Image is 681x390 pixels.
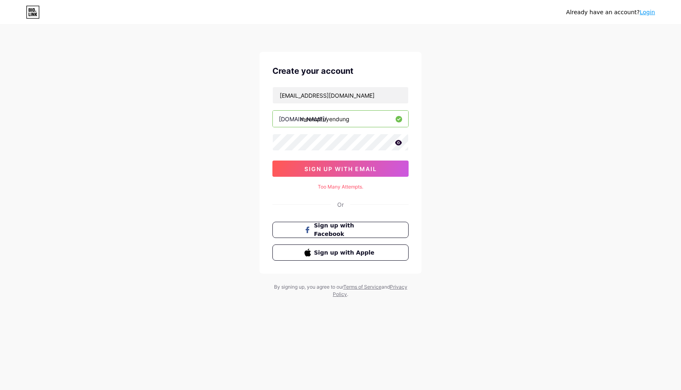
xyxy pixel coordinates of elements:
a: Terms of Service [343,284,381,290]
input: username [273,111,408,127]
span: Sign up with Apple [314,249,377,257]
div: By signing up, you agree to our and . [272,283,409,298]
button: Sign up with Apple [272,244,409,261]
div: Too Many Attempts. [272,183,409,191]
button: Sign up with Facebook [272,222,409,238]
input: Email [273,87,408,103]
div: [DOMAIN_NAME]/ [279,115,327,123]
span: sign up with email [304,165,377,172]
span: Sign up with Facebook [314,221,377,238]
div: Already have an account? [566,8,655,17]
a: Login [640,9,655,15]
div: Create your account [272,65,409,77]
div: Or [337,200,344,209]
button: sign up with email [272,161,409,177]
